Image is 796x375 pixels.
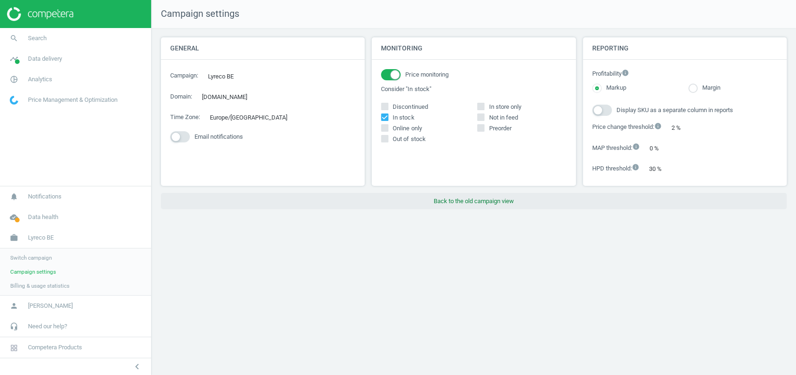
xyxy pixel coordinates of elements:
[170,92,192,101] label: Domain :
[391,124,423,133] span: Online only
[194,133,243,141] span: Email notifications
[28,75,52,84] span: Analytics
[632,143,640,150] i: info
[5,318,23,335] i: headset_mic
[622,69,629,77] i: info
[5,50,23,68] i: timeline
[10,254,52,262] span: Switch campaign
[698,84,720,92] label: Margin
[5,229,23,247] i: work
[5,71,23,88] i: pie_chart_outlined
[161,37,365,59] h4: General
[197,90,262,104] div: [DOMAIN_NAME]
[28,34,47,42] span: Search
[28,343,82,352] span: Competera Products
[10,96,18,105] img: wGWNvw8QSZomAAAAABJRU5ErkJggg==
[5,208,23,226] i: cloud_done
[592,143,640,153] label: MAP threshold :
[583,37,787,59] h4: Reporting
[203,69,248,84] div: Lyreco BE
[10,268,56,276] span: Campaign settings
[10,282,69,290] span: Billing & usage statistics
[666,120,695,135] div: 2 %
[205,110,302,125] div: Europe/[GEOGRAPHIC_DATA]
[602,84,626,92] label: Markup
[381,85,566,93] label: Consider "In stock"
[592,69,777,79] label: Profitability
[632,163,639,171] i: info
[644,162,676,176] div: 30 %
[125,361,149,373] button: chevron_left
[28,213,58,221] span: Data health
[5,188,23,205] i: notifications
[132,361,143,372] i: chevron_left
[391,135,427,143] span: Out of stock
[405,71,448,79] span: Price monitoring
[487,124,513,133] span: Preorder
[592,163,639,173] label: HPD threshold :
[616,106,733,114] span: Display SKU as a separate column in reports
[391,113,416,122] span: In stock
[170,71,198,80] label: Campaign :
[5,297,23,315] i: person
[654,122,662,130] i: info
[487,113,519,122] span: Not in feed
[28,55,62,63] span: Data delivery
[592,122,662,132] label: Price change threshold :
[391,103,429,111] span: Discontinued
[372,37,575,59] h4: Monitoring
[28,233,54,242] span: Lyreco BE
[152,7,239,21] span: Campaign settings
[5,29,23,47] i: search
[487,103,523,111] span: In store only
[28,302,73,310] span: [PERSON_NAME]
[28,96,118,104] span: Price Management & Optimization
[28,192,62,201] span: Notifications
[28,322,67,331] span: Need our help?
[161,193,787,210] button: Back to the old campaign view
[7,7,73,21] img: ajHJNr6hYgQAAAAASUVORK5CYII=
[170,113,200,121] label: Time Zone :
[644,141,673,156] div: 0 %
